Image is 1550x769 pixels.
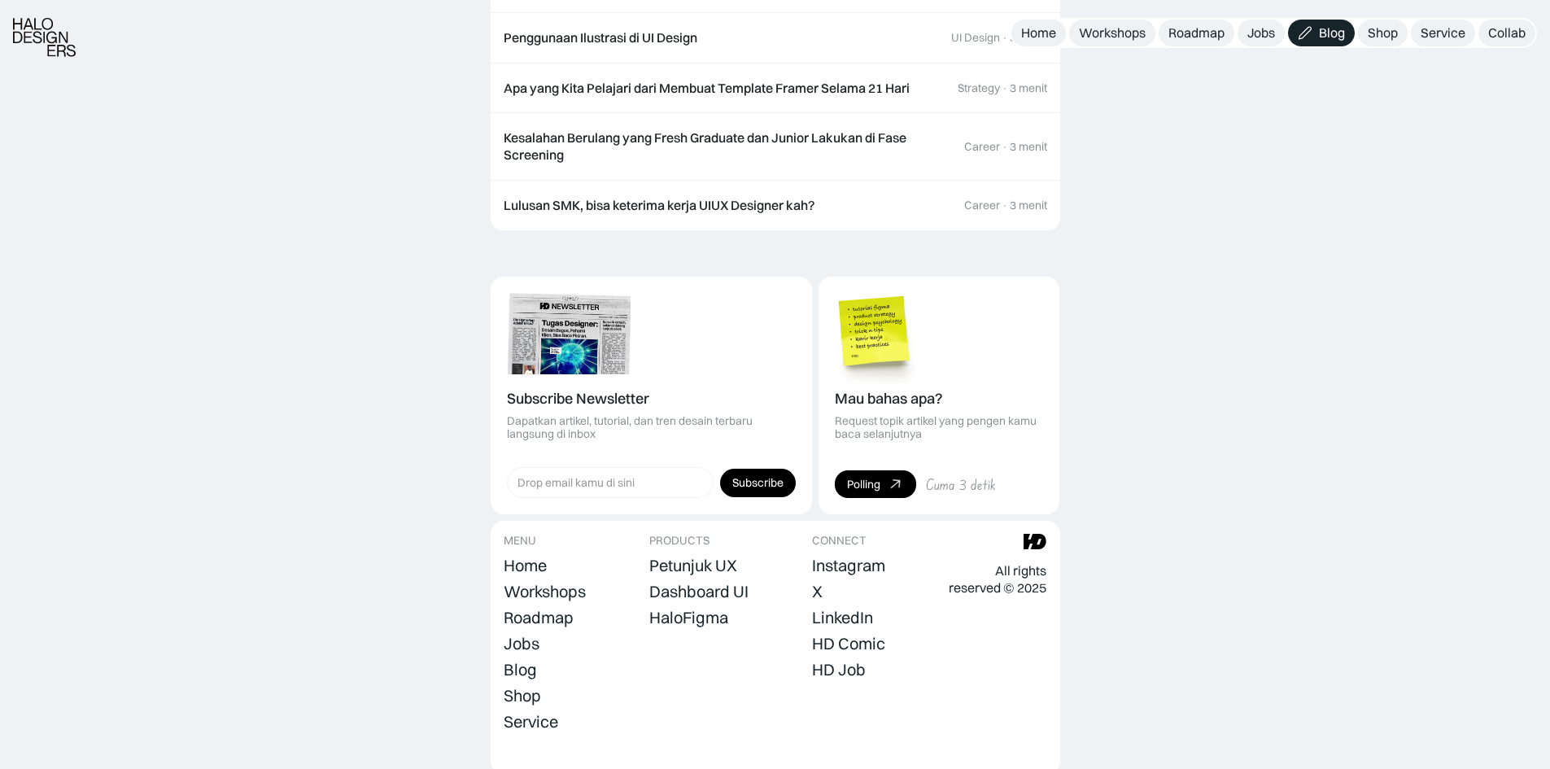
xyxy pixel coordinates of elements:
[504,712,558,732] div: Service
[812,606,873,629] a: LinkedIn
[1010,31,1047,45] div: 3 menit
[847,478,880,492] div: Polling
[504,197,814,214] div: Lulusan SMK, bisa keterima kerja UIUX Designer kah?
[504,554,547,577] a: Home
[649,554,737,577] a: Petunjuk UX
[1358,20,1408,46] a: Shop
[46,26,80,39] div: v 4.0.25
[926,476,996,493] div: Cuma 3 detik
[649,582,749,601] div: Dashboard UI
[1069,20,1155,46] a: Workshops
[504,582,586,601] div: Workshops
[812,658,866,681] a: HD Job
[949,562,1046,596] div: All rights reserved © 2025
[504,580,586,603] a: Workshops
[504,686,541,706] div: Shop
[964,199,1000,212] div: Career
[1488,24,1526,42] div: Collab
[491,63,1060,114] a: Apa yang Kita Pelajari dari Membuat Template Framer Selama 21 HariStrategy·3 menit
[812,634,885,653] div: HD Comic
[812,580,823,603] a: X
[504,608,574,627] div: Roadmap
[507,414,796,442] div: Dapatkan artikel, tutorial, dan tren desain terbaru langsung di inbox
[951,31,1000,45] div: UI Design
[47,94,60,107] img: tab_domain_overview_orange.svg
[1411,20,1475,46] a: Service
[491,181,1060,231] a: Lulusan SMK, bisa keterima kerja UIUX Designer kah?Career·3 menit
[65,96,146,107] div: Domain Overview
[1002,31,1008,45] div: ·
[504,684,541,707] a: Shop
[649,606,728,629] a: HaloFigma
[835,414,1044,442] div: Request topik artikel yang pengen kamu baca selanjutnya
[504,29,697,46] div: Penggunaan Ilustrasi di UI Design
[504,658,537,681] a: Blog
[812,608,873,627] div: LinkedIn
[1002,199,1008,212] div: ·
[649,608,728,627] div: HaloFigma
[1010,199,1047,212] div: 3 menit
[1010,140,1047,154] div: 3 menit
[720,469,796,497] input: Subscribe
[835,391,943,408] div: Mau bahas apa?
[812,582,823,601] div: X
[1247,24,1275,42] div: Jobs
[1159,20,1234,46] a: Roadmap
[812,534,867,548] div: CONNECT
[182,96,269,107] div: Keywords by Traffic
[1168,24,1225,42] div: Roadmap
[1288,20,1355,46] a: Blog
[812,632,885,655] a: HD Comic
[504,80,910,97] div: Apa yang Kita Pelajari dari Membuat Template Framer Selama 21 Hari
[812,556,885,575] div: Instagram
[491,113,1060,181] a: Kesalahan Berulang yang Fresh Graduate dan Junior Lakukan di Fase ScreeningCareer·3 menit
[1021,24,1056,42] div: Home
[1002,140,1008,154] div: ·
[1011,20,1066,46] a: Home
[649,534,710,548] div: PRODUCTS
[42,42,179,55] div: Domain: [DOMAIN_NAME]
[1368,24,1398,42] div: Shop
[649,556,737,575] div: Petunjuk UX
[504,556,547,575] div: Home
[504,660,537,679] div: Blog
[964,140,1000,154] div: Career
[504,634,539,653] div: Jobs
[491,13,1060,63] a: Penggunaan Ilustrasi di UI DesignUI Design·3 menit
[958,81,1000,95] div: Strategy
[504,129,948,164] div: Kesalahan Berulang yang Fresh Graduate dan Junior Lakukan di Fase Screening
[812,554,885,577] a: Instagram
[504,710,558,733] a: Service
[504,632,539,655] a: Jobs
[504,606,574,629] a: Roadmap
[507,467,714,498] input: Drop email kamu di sini
[1079,24,1146,42] div: Workshops
[26,42,39,55] img: website_grey.svg
[1319,24,1345,42] div: Blog
[26,26,39,39] img: logo_orange.svg
[1002,81,1008,95] div: ·
[1010,81,1047,95] div: 3 menit
[164,94,177,107] img: tab_keywords_by_traffic_grey.svg
[812,660,866,679] div: HD Job
[1478,20,1535,46] a: Collab
[835,470,916,498] a: Polling
[507,391,649,408] div: Subscribe Newsletter
[504,534,536,548] div: MENU
[1421,24,1465,42] div: Service
[1238,20,1285,46] a: Jobs
[649,580,749,603] a: Dashboard UI
[507,467,796,498] form: Form Subscription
